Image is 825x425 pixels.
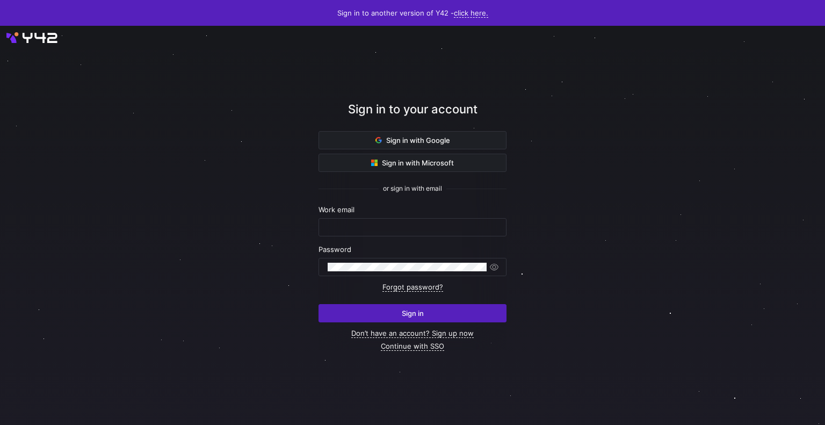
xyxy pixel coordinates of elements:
[319,154,506,172] button: Sign in with Microsoft
[319,205,354,214] span: Work email
[375,136,450,145] span: Sign in with Google
[454,9,488,18] a: click here.
[319,304,506,322] button: Sign in
[319,100,506,131] div: Sign in to your account
[383,185,442,192] span: or sign in with email
[319,131,506,149] button: Sign in with Google
[402,309,424,318] span: Sign in
[371,159,454,167] span: Sign in with Microsoft
[381,342,444,351] a: Continue with SSO
[351,329,474,338] a: Don’t have an account? Sign up now
[382,283,443,292] a: Forgot password?
[319,245,351,254] span: Password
